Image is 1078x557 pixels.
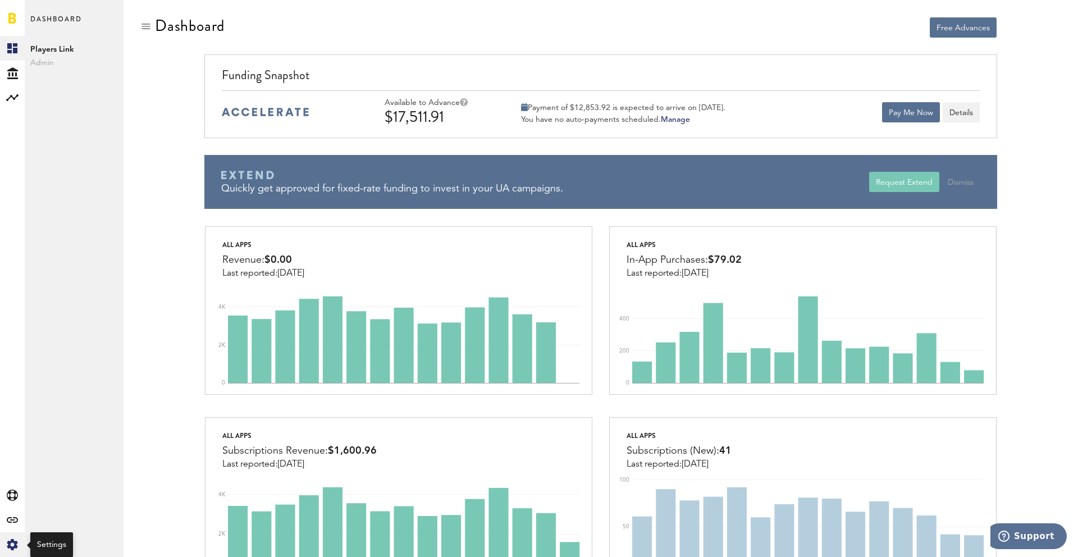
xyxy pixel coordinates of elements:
[619,316,629,322] text: 400
[385,98,491,108] div: Available to Advance
[277,460,304,469] span: [DATE]
[385,108,491,126] div: $17,511.91
[218,492,226,497] text: 4K
[30,43,118,56] span: Players Link
[626,380,629,386] text: 0
[221,182,869,196] div: Quickly get approved for fixed-rate funding to invest in your UA campaigns.
[627,238,742,252] div: All apps
[943,102,980,122] button: Details
[222,66,979,90] div: Funding Snapshot
[623,524,629,530] text: 50
[222,429,377,442] div: All apps
[222,459,377,469] div: Last reported:
[222,252,304,268] div: Revenue:
[222,268,304,278] div: Last reported:
[222,238,304,252] div: All apps
[619,477,629,483] text: 100
[218,532,226,537] text: 2K
[218,343,226,348] text: 2K
[218,304,226,310] text: 4K
[882,102,940,122] button: Pay Me Now
[619,348,629,354] text: 200
[277,269,304,278] span: [DATE]
[719,446,732,456] span: 41
[521,103,725,113] div: Payment of $12,853.92 is expected to arrive on [DATE].
[155,17,225,35] div: Dashboard
[661,116,690,124] a: Manage
[682,269,709,278] span: [DATE]
[328,446,377,456] span: $1,600.96
[37,539,66,550] div: Settings
[222,442,377,459] div: Subscriptions Revenue:
[930,17,997,38] button: Free Advances
[941,172,980,192] button: Dismiss
[627,442,732,459] div: Subscriptions (New):
[30,12,82,36] span: Dashboard
[627,429,732,442] div: All apps
[708,255,742,265] span: $79.02
[521,115,725,125] div: You have no auto-payments scheduled.
[990,523,1067,551] iframe: Opens a widget where you can find more information
[627,459,732,469] div: Last reported:
[264,255,292,265] span: $0.00
[869,172,939,192] button: Request Extend
[682,460,709,469] span: [DATE]
[627,252,742,268] div: In-App Purchases:
[222,380,225,386] text: 0
[222,108,309,116] img: accelerate-medium-blue-logo.svg
[221,171,274,180] img: Braavo Extend
[30,56,118,70] span: Admin
[627,268,742,278] div: Last reported:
